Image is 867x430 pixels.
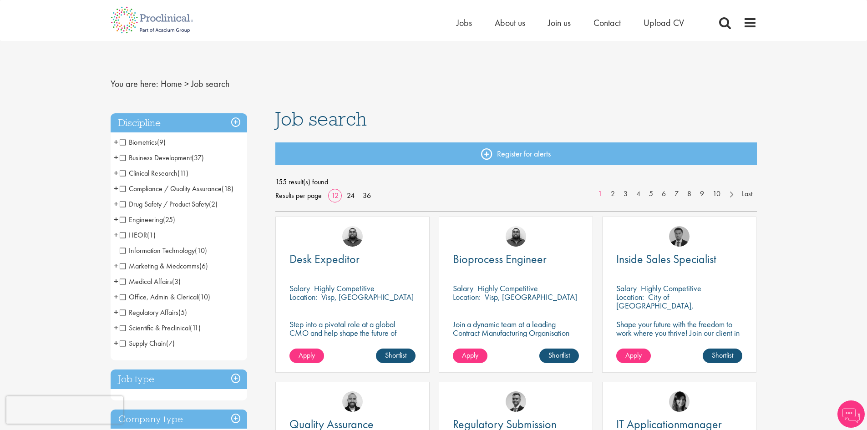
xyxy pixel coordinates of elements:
span: (11) [190,323,201,333]
span: Clinical Research [120,168,188,178]
a: Tesnim Chagklil [669,391,690,412]
span: Inside Sales Specialist [616,251,716,267]
span: + [114,336,118,350]
span: + [114,321,118,334]
a: Register for alerts [275,142,757,165]
a: IT Applicationmanager [616,419,742,430]
span: Regulatory Affairs [120,308,187,317]
span: Salary [453,283,473,293]
a: Apply [453,349,487,363]
span: Supply Chain [120,339,175,348]
span: Information Technology [120,246,195,255]
span: Apply [462,350,478,360]
a: Ashley Bennett [342,226,363,247]
span: Office, Admin & Clerical [120,292,210,302]
p: Highly Competitive [477,283,538,293]
span: Medical Affairs [120,277,172,286]
a: Last [737,189,757,199]
a: 6 [657,189,670,199]
a: Shortlist [703,349,742,363]
span: + [114,135,118,149]
span: Business Development [120,153,192,162]
span: (5) [178,308,187,317]
span: Jobs [456,17,472,29]
a: Join us [548,17,571,29]
a: Inside Sales Specialist [616,253,742,265]
a: Apply [289,349,324,363]
h3: Job type [111,369,247,389]
p: City of [GEOGRAPHIC_DATA], [GEOGRAPHIC_DATA] [616,292,694,319]
span: Marketing & Medcomms [120,261,199,271]
span: + [114,182,118,195]
img: Carl Gbolade [669,226,690,247]
a: Shortlist [376,349,416,363]
a: Upload CV [644,17,684,29]
a: 5 [644,189,658,199]
span: Results per page [275,189,322,202]
span: + [114,228,118,242]
span: Drug Safety / Product Safety [120,199,218,209]
span: Engineering [120,215,175,224]
span: + [114,274,118,288]
a: Desk Expeditor [289,253,416,265]
span: Medical Affairs [120,277,181,286]
span: Apply [625,350,642,360]
img: Chatbot [837,400,865,428]
span: (10) [195,246,207,255]
p: Join a dynamic team at a leading Contract Manufacturing Organisation (CMO) and contribute to grou... [453,320,579,363]
span: Salary [289,283,310,293]
span: Bioprocess Engineer [453,251,547,267]
span: (7) [166,339,175,348]
img: Alex Bill [506,391,526,412]
span: Clinical Research [120,168,177,178]
a: 1 [593,189,607,199]
span: (1) [147,230,156,240]
span: HEOR [120,230,147,240]
a: 7 [670,189,683,199]
img: Ashley Bennett [506,226,526,247]
span: Marketing & Medcomms [120,261,208,271]
span: 155 result(s) found [275,175,757,189]
a: 12 [328,191,342,200]
span: HEOR [120,230,156,240]
div: Company type [111,410,247,429]
span: (6) [199,261,208,271]
a: Contact [593,17,621,29]
span: Location: [289,292,317,302]
a: Bioprocess Engineer [453,253,579,265]
iframe: reCAPTCHA [6,396,123,424]
p: Step into a pivotal role at a global CMO and help shape the future of healthcare. [289,320,416,346]
a: 2 [606,189,619,199]
span: Biometrics [120,137,157,147]
span: Location: [453,292,481,302]
span: (18) [222,184,233,193]
span: + [114,259,118,273]
a: Apply [616,349,651,363]
span: Regulatory Affairs [120,308,178,317]
span: Scientific & Preclinical [120,323,190,333]
span: (11) [177,168,188,178]
p: Highly Competitive [641,283,701,293]
a: 8 [683,189,696,199]
a: Jordan Kiely [342,391,363,412]
span: Drug Safety / Product Safety [120,199,209,209]
a: About us [495,17,525,29]
span: > [184,78,189,90]
span: (25) [163,215,175,224]
span: Biometrics [120,137,166,147]
span: (9) [157,137,166,147]
div: Discipline [111,113,247,133]
a: Shortlist [539,349,579,363]
span: + [114,197,118,211]
span: Compliance / Quality Assurance [120,184,222,193]
span: Job search [191,78,229,90]
span: Compliance / Quality Assurance [120,184,233,193]
span: Desk Expeditor [289,251,360,267]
